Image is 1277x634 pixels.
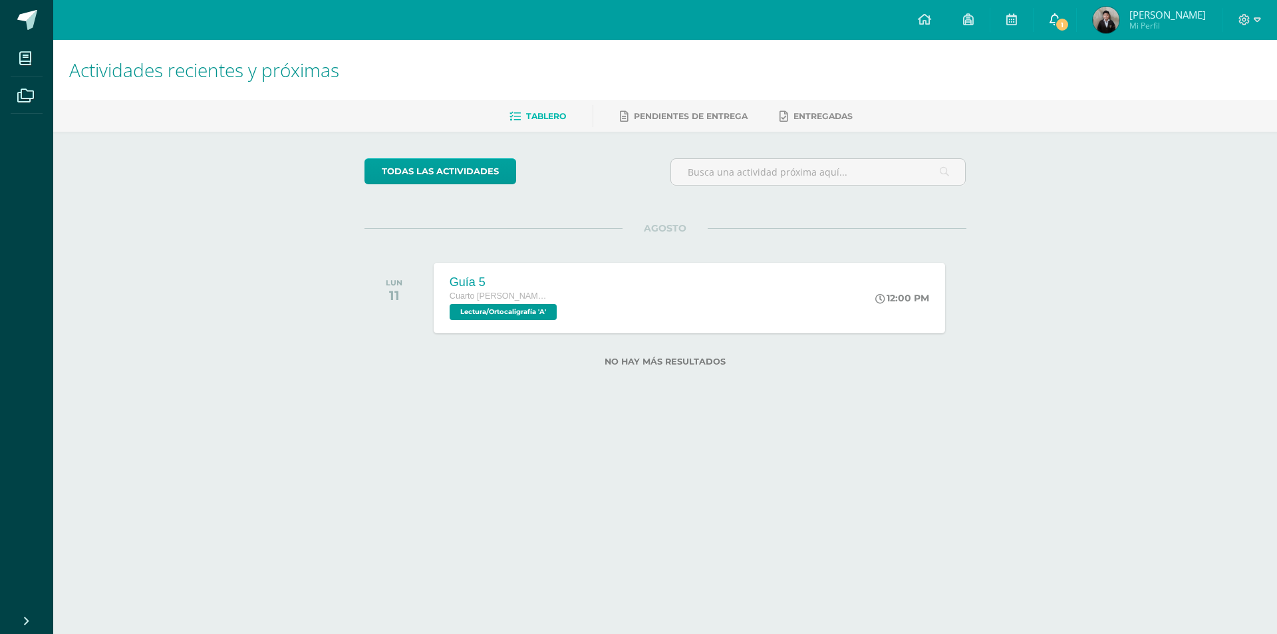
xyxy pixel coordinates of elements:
[450,291,549,301] span: Cuarto [PERSON_NAME]. CCLL en Computación
[634,111,748,121] span: Pendientes de entrega
[620,106,748,127] a: Pendientes de entrega
[671,159,966,185] input: Busca una actividad próxima aquí...
[364,357,966,367] label: No hay más resultados
[1093,7,1119,33] img: 59311d5ada4c1c23b4d40c14c94066d6.png
[1129,8,1206,21] span: [PERSON_NAME]
[364,158,516,184] a: todas las Actividades
[69,57,339,82] span: Actividades recientes y próximas
[386,287,402,303] div: 11
[780,106,853,127] a: Entregadas
[386,278,402,287] div: LUN
[526,111,566,121] span: Tablero
[509,106,566,127] a: Tablero
[875,292,929,304] div: 12:00 PM
[1055,17,1069,32] span: 1
[793,111,853,121] span: Entregadas
[450,304,557,320] span: Lectura/Ortocaligrafía 'A'
[1129,20,1206,31] span: Mi Perfil
[623,222,708,234] span: AGOSTO
[450,275,560,289] div: Guía 5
